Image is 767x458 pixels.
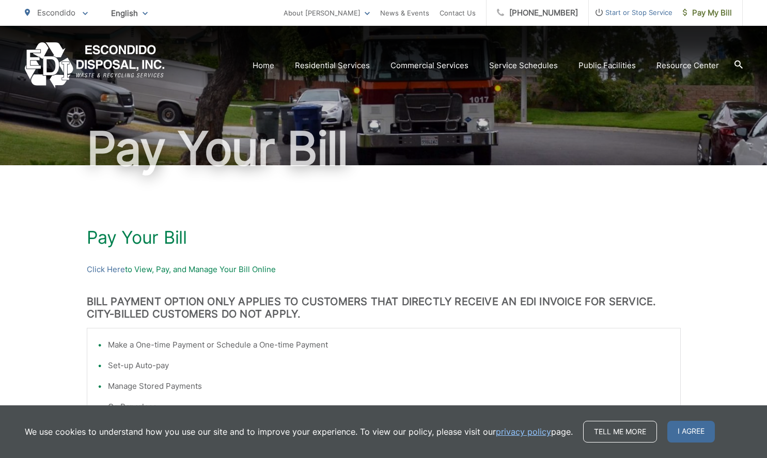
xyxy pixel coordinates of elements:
[108,359,670,372] li: Set-up Auto-pay
[25,42,165,88] a: EDCD logo. Return to the homepage.
[683,7,732,19] span: Pay My Bill
[87,227,681,248] h1: Pay Your Bill
[583,421,657,443] a: Tell me more
[108,380,670,392] li: Manage Stored Payments
[87,263,681,276] p: to View, Pay, and Manage Your Bill Online
[656,59,719,72] a: Resource Center
[295,59,370,72] a: Residential Services
[380,7,429,19] a: News & Events
[25,123,743,175] h1: Pay Your Bill
[390,59,468,72] a: Commercial Services
[108,339,670,351] li: Make a One-time Payment or Schedule a One-time Payment
[496,425,551,438] a: privacy policy
[578,59,636,72] a: Public Facilities
[87,263,125,276] a: Click Here
[87,295,681,320] h3: BILL PAYMENT OPTION ONLY APPLIES TO CUSTOMERS THAT DIRECTLY RECEIVE AN EDI INVOICE FOR SERVICE. C...
[108,401,670,413] li: Go Paperless
[25,425,573,438] p: We use cookies to understand how you use our site and to improve your experience. To view our pol...
[253,59,274,72] a: Home
[489,59,558,72] a: Service Schedules
[103,4,155,22] span: English
[440,7,476,19] a: Contact Us
[37,8,75,18] span: Escondido
[284,7,370,19] a: About [PERSON_NAME]
[667,421,715,443] span: I agree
